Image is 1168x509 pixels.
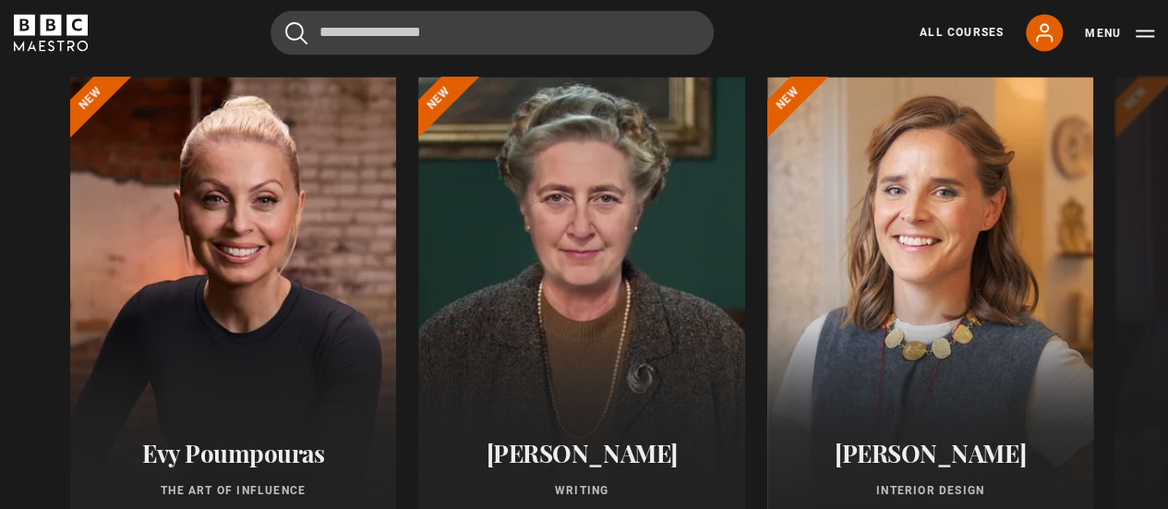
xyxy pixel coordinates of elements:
h2: Evy Poumpouras [92,438,374,467]
svg: BBC Maestro [14,14,88,51]
h2: [PERSON_NAME] [789,438,1071,467]
p: Interior Design [789,481,1071,498]
p: Writing [440,481,722,498]
button: Toggle navigation [1085,24,1154,42]
h2: [PERSON_NAME] [440,438,722,467]
input: Search [271,10,714,55]
a: All Courses [920,24,1004,41]
p: The Art of Influence [92,481,374,498]
button: Submit the search query [285,21,307,44]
